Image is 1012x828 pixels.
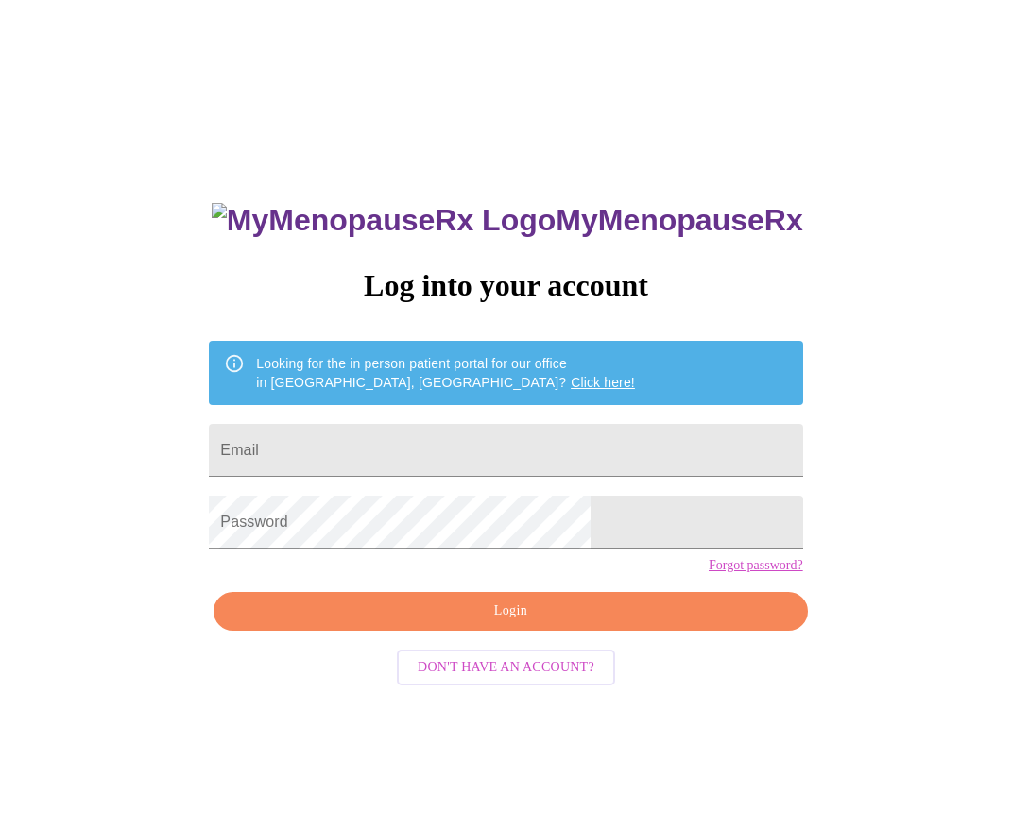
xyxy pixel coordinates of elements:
[392,658,620,674] a: Don't have an account?
[235,600,785,623] span: Login
[214,592,807,631] button: Login
[209,268,802,303] h3: Log into your account
[397,650,615,686] button: Don't have an account?
[256,346,635,399] div: Looking for the in person patient portal for our office in [GEOGRAPHIC_DATA], [GEOGRAPHIC_DATA]?
[212,203,556,238] img: MyMenopauseRx Logo
[571,375,635,390] a: Click here!
[709,558,803,573] a: Forgot password?
[418,656,594,680] span: Don't have an account?
[212,203,803,238] h3: MyMenopauseRx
